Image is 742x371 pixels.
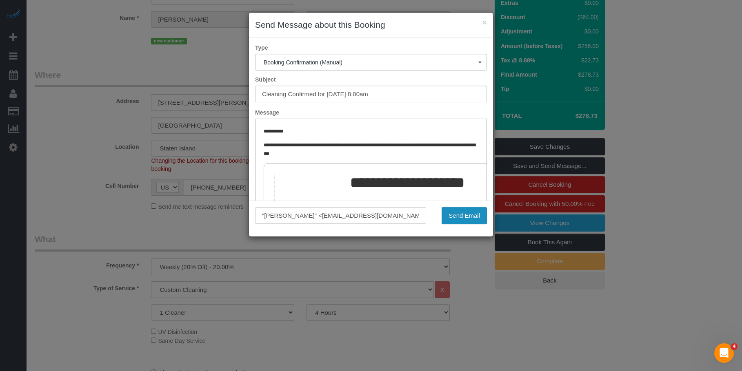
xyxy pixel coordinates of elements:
[255,19,487,31] h3: Send Message about this Booking
[249,44,493,52] label: Type
[264,59,478,66] span: Booking Confirmation (Manual)
[255,86,487,102] input: Subject
[482,18,487,26] button: ×
[714,343,734,363] iframe: Intercom live chat
[731,343,738,350] span: 4
[255,54,487,71] button: Booking Confirmation (Manual)
[442,207,487,224] button: Send Email
[255,119,487,246] iframe: Rich Text Editor, editor1
[249,75,493,84] label: Subject
[249,108,493,117] label: Message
